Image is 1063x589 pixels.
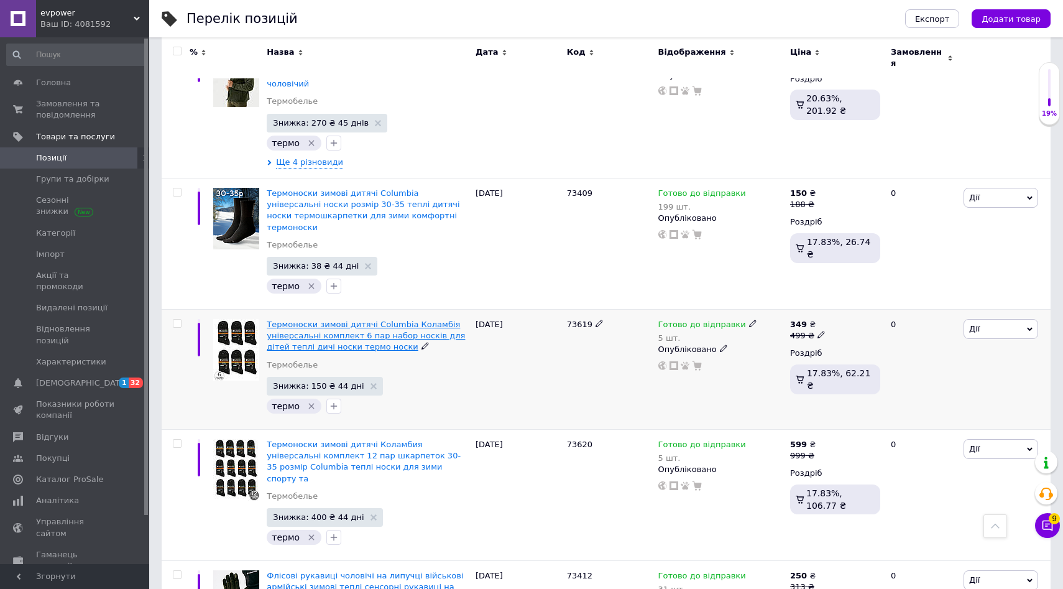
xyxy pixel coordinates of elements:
[807,237,870,259] span: 17.83%, 26.74 ₴
[658,202,746,211] div: 199 шт.
[790,199,816,210] div: 188 ₴
[306,281,316,291] svg: Видалити мітку
[658,320,746,333] span: Готово до відправки
[969,444,980,453] span: Дії
[213,188,259,249] img: Термоноски зимние детские Columbia универсальные носки размер 30-35 теплые детские носки термошка...
[472,35,564,178] div: [DATE]
[790,330,826,341] div: 499 ₴
[790,450,816,461] div: 999 ₴
[273,262,359,270] span: Знижка: 38 ₴ 44 дні
[190,47,198,58] span: %
[306,138,316,148] svg: Видалити мітку
[267,440,461,483] a: Термоноски зимові дитячі Коламбия універсальні комплект 12 пар шкарпеток 30-35 розмір Columbia те...
[790,188,816,199] div: ₴
[36,174,109,185] span: Групи та добірки
[969,193,980,202] span: Дії
[213,319,259,381] img: Термоноски детские зимние носки Коламбия универсальные комплект 6 пар набор теплых ноское для дет...
[267,239,318,251] a: Термобелье
[969,324,980,333] span: Дії
[36,131,115,142] span: Товари та послуги
[790,319,826,330] div: ₴
[129,378,143,388] span: 32
[567,571,592,580] span: 73412
[273,513,364,521] span: Знижка: 400 ₴ 44 дні
[36,228,75,239] span: Категорії
[790,468,880,479] div: Роздріб
[905,9,960,28] button: Експорт
[658,571,746,584] span: Готово до відправки
[276,157,343,169] span: Ще 4 різновиди
[790,47,811,58] span: Ціна
[891,47,944,69] span: Замовлення
[883,310,960,430] div: 0
[267,188,459,232] a: Термоноски зимові дитячі Columbia універсальні носки розмір 30-35 теплі дитячі носки термошкарпет...
[790,570,816,582] div: ₴
[36,77,71,88] span: Головна
[36,302,108,313] span: Видалені позиції
[36,516,115,539] span: Управління сайтом
[267,491,318,502] a: Термобелье
[883,430,960,561] div: 0
[186,12,298,26] div: Перелік позицій
[273,119,369,127] span: Знижка: 270 ₴ 45 днів
[658,464,784,475] div: Опубліковано
[36,549,115,572] span: Гаманець компанії
[790,440,807,449] b: 599
[36,323,115,346] span: Відновлення позицій
[36,270,115,292] span: Акції та промокоди
[213,439,259,501] img: Термоноски зимние детские Коламбия универсальные комплект 12 пар носков 30-35 Columbia тёплые нос...
[790,320,807,329] b: 349
[272,401,300,411] span: термо
[790,348,880,359] div: Роздріб
[36,378,128,389] span: [DEMOGRAPHIC_DATA]
[969,575,980,585] span: Дії
[306,532,316,542] svg: Видалити мітку
[40,7,134,19] span: evpower
[476,47,499,58] span: Дата
[790,216,880,228] div: Роздріб
[658,344,784,355] div: Опубліковано
[1049,513,1060,524] span: 9
[36,195,115,217] span: Сезонні знижки
[915,14,950,24] span: Експорт
[36,474,103,485] span: Каталог ProSale
[272,138,300,148] span: термо
[658,188,746,202] span: Готово до відправки
[40,19,149,30] div: Ваш ID: 4081592
[790,439,816,450] div: ₴
[267,320,465,351] a: Термоноски зимові дитячі Columbia Коламбія універсальні комплект 6 пар набор носків для дітей теп...
[807,368,870,391] span: 17.83%, 62.21 ₴
[567,188,592,198] span: 73409
[306,401,316,411] svg: Видалити мітку
[36,249,65,260] span: Імпорт
[267,359,318,371] a: Термобелье
[883,35,960,178] div: 0
[658,440,746,453] span: Готово до відправки
[567,47,586,58] span: Код
[6,44,147,66] input: Пошук
[658,333,757,343] div: 5 шт.
[472,178,564,309] div: [DATE]
[982,14,1041,24] span: Додати товар
[267,47,294,58] span: Назва
[567,440,592,449] span: 73620
[36,356,106,368] span: Характеристики
[658,47,726,58] span: Відображення
[883,178,960,309] div: 0
[36,399,115,421] span: Показники роботи компанії
[790,73,880,85] div: Роздріб
[658,213,784,224] div: Опубліковано
[658,453,746,463] div: 5 шт.
[36,495,79,506] span: Аналітика
[273,382,364,390] span: Знижка: 150 ₴ 44 дні
[272,532,300,542] span: термо
[790,188,807,198] b: 150
[472,310,564,430] div: [DATE]
[472,430,564,561] div: [DATE]
[567,320,592,329] span: 73619
[806,93,846,116] span: 20.63%, 201.92 ₴
[36,98,115,121] span: Замовлення та повідомлення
